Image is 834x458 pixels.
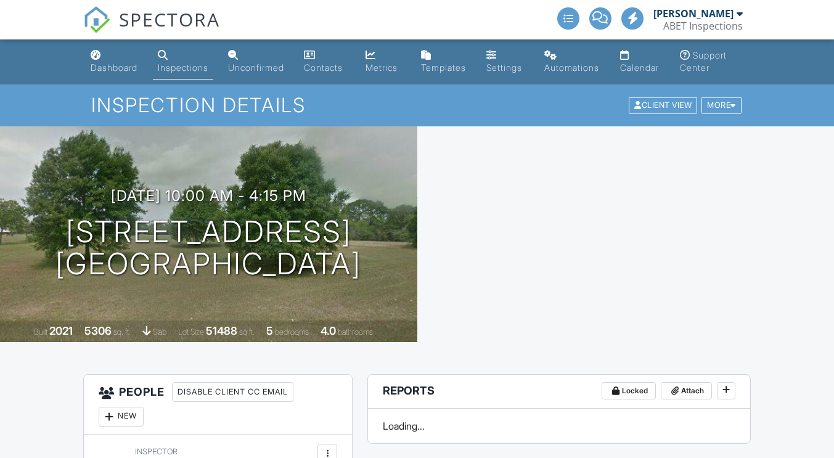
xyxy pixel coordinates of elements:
a: Templates [416,44,472,80]
a: Calendar [615,44,665,80]
div: [PERSON_NAME] [653,7,734,20]
div: 4.0 [321,324,336,337]
span: SPECTORA [119,6,220,32]
a: Unconfirmed [223,44,289,80]
div: More [701,97,742,114]
div: Calendar [620,62,659,73]
span: Built [34,327,47,337]
div: Dashboard [91,62,137,73]
div: 5 [266,324,273,337]
div: Support Center [680,50,727,73]
div: Unconfirmed [228,62,284,73]
div: Client View [629,97,697,114]
img: The Best Home Inspection Software - Spectora [83,6,110,33]
div: 2021 [49,324,73,337]
a: Automations (Advanced) [539,44,605,80]
h1: [STREET_ADDRESS] [GEOGRAPHIC_DATA] [55,216,361,281]
a: Inspections [153,44,213,80]
a: Contacts [299,44,351,80]
span: bedrooms [275,327,309,337]
a: Client View [628,100,700,109]
span: Inspector [135,447,178,456]
span: Lot Size [178,327,204,337]
div: Metrics [366,62,398,73]
div: 5306 [84,324,112,337]
a: Dashboard [86,44,143,80]
div: Inspections [158,62,208,73]
h3: [DATE] 10:00 am - 4:15 pm [111,187,306,204]
a: Settings [481,44,529,80]
a: Metrics [361,44,406,80]
div: Disable Client CC Email [172,382,293,402]
div: ABET Inspections [663,20,743,32]
h3: People [84,375,352,435]
div: New [99,407,144,427]
div: Contacts [304,62,343,73]
div: 51488 [206,324,237,337]
div: Templates [421,62,466,73]
h1: Inspection Details [91,94,743,116]
a: SPECTORA [83,17,220,43]
a: Support Center [675,44,748,80]
span: sq. ft. [113,327,131,337]
span: slab [153,327,166,337]
div: Settings [486,62,522,73]
span: sq.ft. [239,327,255,337]
div: Automations [544,62,599,73]
span: bathrooms [338,327,373,337]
